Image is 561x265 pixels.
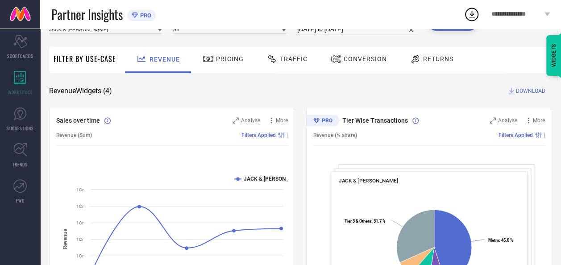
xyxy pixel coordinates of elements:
span: Analyse [241,117,260,124]
span: More [276,117,288,124]
span: | [287,132,288,138]
text: 1Cr [76,204,84,209]
span: | [544,132,545,138]
span: JACK & [PERSON_NAME] [339,178,398,184]
span: DOWNLOAD [516,87,545,95]
tspan: Metro [488,238,499,243]
text: 1Cr [76,237,84,242]
svg: Zoom [490,117,496,124]
span: PRO [138,12,151,19]
span: Analyse [498,117,517,124]
text: : 31.7 % [345,219,386,224]
span: Revenue [150,56,180,63]
span: Filters Applied [499,132,533,138]
span: Pricing [216,55,244,62]
span: SCORECARDS [7,53,33,59]
text: 1Cr [76,220,84,225]
span: Traffic [280,55,308,62]
span: Sales over time [56,117,100,124]
svg: Zoom [233,117,239,124]
span: Revenue (Sum) [56,132,92,138]
text: JACK & [PERSON_NAME] [244,176,304,182]
span: FWD [16,197,25,204]
div: Open download list [464,6,480,22]
div: Premium [306,115,339,128]
text: 1Cr [76,187,84,192]
input: Select time period [297,24,417,35]
text: : 45.0 % [488,238,513,243]
text: 1Cr [76,253,84,258]
tspan: Revenue [62,228,68,249]
span: SUGGESTIONS [7,125,34,132]
span: TRENDS [12,161,28,168]
span: Revenue Widgets ( 4 ) [49,87,112,95]
span: Returns [423,55,453,62]
span: Conversion [344,55,387,62]
span: More [533,117,545,124]
span: Filter By Use-Case [54,54,116,64]
span: WORKSPACE [8,89,33,95]
span: Tier Wise Transactions [342,117,408,124]
span: Revenue (% share) [313,132,357,138]
span: Partner Insights [51,5,123,24]
span: Filters Applied [241,132,276,138]
tspan: Tier 3 & Others [345,219,371,224]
